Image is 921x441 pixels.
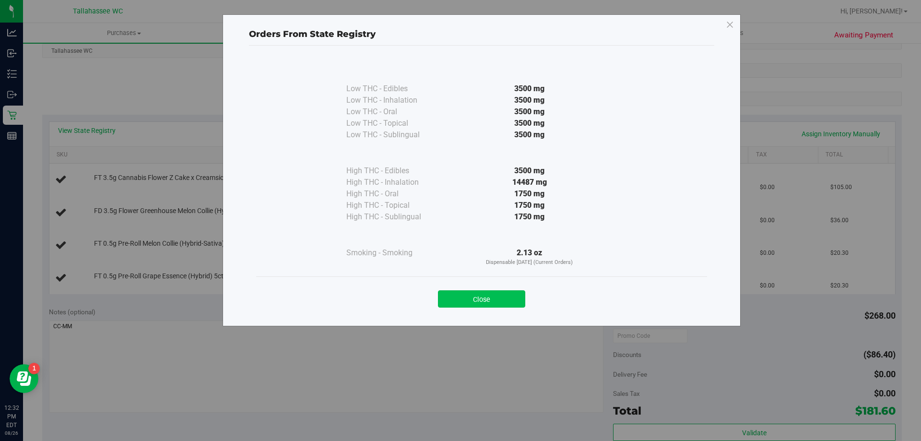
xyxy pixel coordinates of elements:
div: 1750 mg [442,188,617,200]
div: 3500 mg [442,129,617,141]
div: High THC - Topical [346,200,442,211]
div: Low THC - Sublingual [346,129,442,141]
div: 3500 mg [442,106,617,118]
div: High THC - Oral [346,188,442,200]
div: High THC - Sublingual [346,211,442,223]
div: 3500 mg [442,83,617,95]
div: Low THC - Topical [346,118,442,129]
div: 3500 mg [442,165,617,177]
div: Low THC - Inhalation [346,95,442,106]
div: 3500 mg [442,95,617,106]
iframe: Resource center unread badge [28,363,40,374]
iframe: Resource center [10,364,38,393]
div: 2.13 oz [442,247,617,267]
div: High THC - Edibles [346,165,442,177]
div: 1750 mg [442,200,617,211]
div: 14487 mg [442,177,617,188]
div: Low THC - Edibles [346,83,442,95]
div: 3500 mg [442,118,617,129]
span: Orders From State Registry [249,29,376,39]
div: High THC - Inhalation [346,177,442,188]
p: Dispensable [DATE] (Current Orders) [442,259,617,267]
div: Smoking - Smoking [346,247,442,259]
div: 1750 mg [442,211,617,223]
div: Low THC - Oral [346,106,442,118]
button: Close [438,290,525,308]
